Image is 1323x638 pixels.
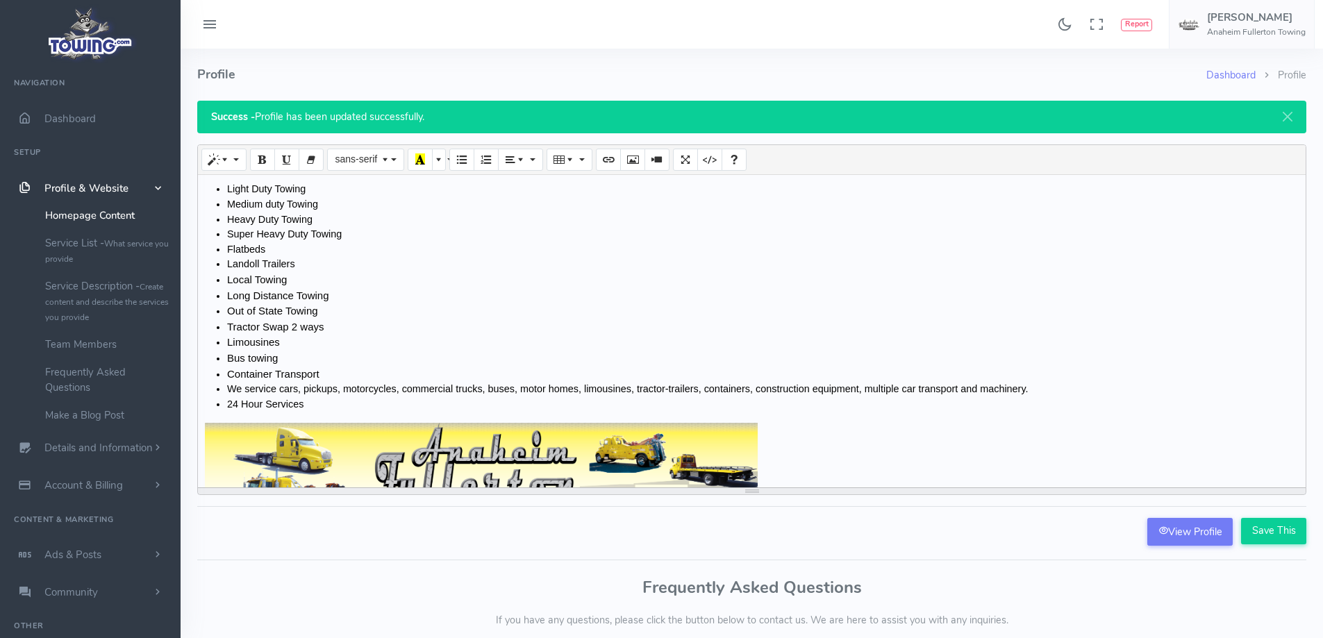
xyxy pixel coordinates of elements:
button: More Color [432,149,446,171]
span: Super Heavy Duty Towing [227,228,342,240]
button: Help [722,149,747,171]
span: Local Towing [227,274,287,285]
button: Underline (CTRL+U) [274,149,299,171]
span: Landoll Trailers [227,258,295,269]
span: Flatbeds [227,244,265,255]
span: sans-serif [335,153,377,165]
span: Details and Information [44,442,153,455]
button: Video [644,149,669,171]
img: user-image [1178,19,1200,31]
button: Link (CTRL+K) [596,149,621,171]
a: Team Members [35,330,181,358]
span: Light Duty Towing [227,183,306,194]
button: Code View [697,149,722,171]
small: What service you provide [45,238,169,265]
span: Bus towing [227,352,278,364]
button: Style [201,149,247,171]
img: Profile_WZ01X5VQ_20527 [205,423,758,533]
button: Table [547,149,592,171]
span: Ads & Posts [44,548,101,562]
button: Remove Font Style (CTRL+\) [299,149,324,171]
div: Profile has been updated successfully. [197,101,1306,133]
button: Unordered list (CTRL+SHIFT+NUM7) [449,149,474,171]
li: Profile [1256,68,1306,83]
span: Heavy Duty Towing [227,214,313,225]
small: Create content and describe the services you provide [45,281,169,323]
button: Recent Color [408,149,433,171]
a: Service List -What service you provide [35,229,181,272]
span: 24 Hour Services [227,398,303,410]
button: Picture [620,149,645,171]
a: Make a Blog Post [35,401,181,429]
a: Homepage Content [35,201,181,229]
a: View Profile [1147,518,1233,546]
h3: Frequently Asked Questions [197,578,1306,596]
button: Report [1121,19,1152,31]
button: Paragraph [498,149,543,171]
span: Tractor Swap 2 ways [227,321,324,333]
strong: Success - [211,110,255,124]
input: Save This [1241,518,1306,544]
span: Medium duty Towing [227,199,318,210]
span: Dashboard [44,112,96,126]
span: Account & Billing [44,478,123,492]
p: If you have any questions, please click the button below to contact us. We are here to assist you... [197,613,1306,628]
span: Community [44,585,98,599]
img: logo [44,4,138,63]
button: Full Screen [673,149,698,171]
span: Long Distance Towing [227,289,328,301]
span: Profile & Website [44,181,128,195]
h4: Profile [197,49,1206,101]
span: Out of State Towing [227,305,318,317]
a: Service Description -Create content and describe the services you provide [35,272,181,330]
span: We service cars, pickups, motorcycles, commercial trucks, buses, motor homes, limousines, tractor... [227,383,1029,394]
button: Close [1269,101,1306,133]
button: Font Family [327,149,403,171]
a: Frequently Asked Questions [35,358,181,401]
h5: [PERSON_NAME] [1207,12,1306,23]
span: Container Transport [227,368,319,380]
a: Dashboard [1206,68,1256,82]
button: Ordered list (CTRL+SHIFT+NUM8) [474,149,499,171]
h6: Anaheim Fullerton Towing [1207,28,1306,37]
span: Limousines [227,336,280,348]
div: resize [198,488,1306,494]
button: Bold (CTRL+B) [250,149,275,171]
